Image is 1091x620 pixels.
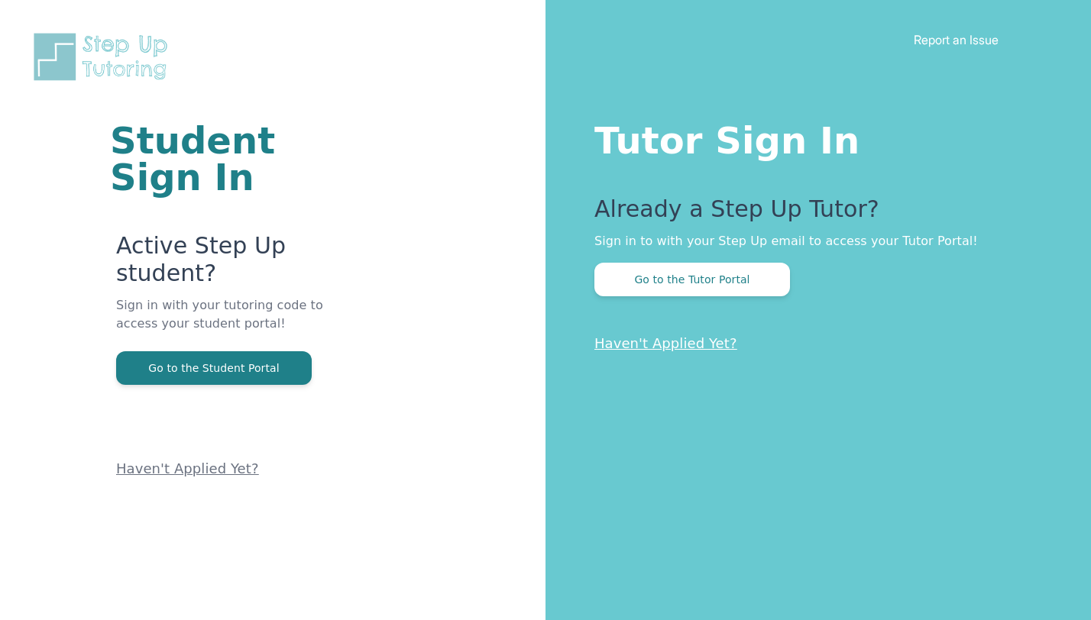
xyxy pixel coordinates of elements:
[116,351,312,385] button: Go to the Student Portal
[116,360,312,375] a: Go to the Student Portal
[116,296,362,351] p: Sign in with your tutoring code to access your student portal!
[116,232,362,296] p: Active Step Up student?
[594,116,1030,159] h1: Tutor Sign In
[594,335,737,351] a: Haven't Applied Yet?
[594,272,790,286] a: Go to the Tutor Portal
[31,31,177,83] img: Step Up Tutoring horizontal logo
[594,232,1030,250] p: Sign in to with your Step Up email to access your Tutor Portal!
[110,122,362,195] h1: Student Sign In
[116,460,259,476] a: Haven't Applied Yet?
[914,32,999,47] a: Report an Issue
[594,263,790,296] button: Go to the Tutor Portal
[594,195,1030,232] p: Already a Step Up Tutor?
